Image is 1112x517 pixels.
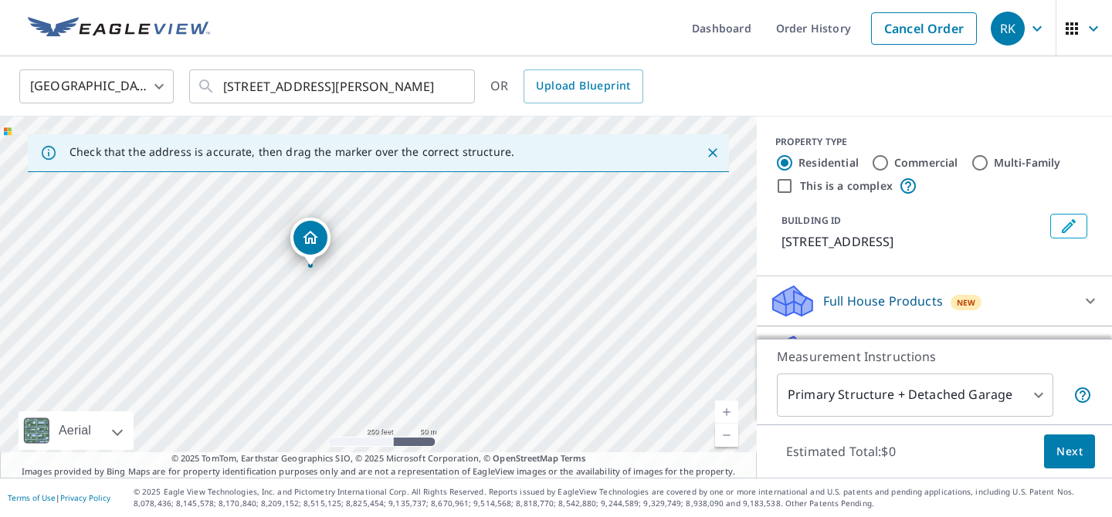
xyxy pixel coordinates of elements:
div: PROPERTY TYPE [775,135,1093,149]
a: Current Level 17, Zoom In [715,400,738,424]
div: Primary Structure + Detached Garage [777,373,1053,417]
label: This is a complex [800,178,893,194]
p: | [8,493,110,502]
button: Next [1044,434,1095,469]
button: Edit building 1 [1050,214,1087,238]
p: [STREET_ADDRESS] [781,232,1044,251]
img: EV Logo [28,17,210,40]
a: Current Level 17, Zoom Out [715,424,738,447]
a: OpenStreetMap [493,452,558,464]
a: Cancel Order [871,12,977,45]
input: Search by address or latitude-longitude [223,65,443,108]
p: BUILDING ID [781,214,841,227]
span: New [957,296,976,309]
div: Roof ProductsNew [769,333,1100,370]
span: © 2025 TomTom, Earthstar Geographics SIO, © 2025 Microsoft Corporation, © [171,452,586,465]
span: Upload Blueprint [536,76,630,96]
div: Aerial [54,411,96,450]
span: Next [1056,442,1083,461]
p: © 2025 Eagle View Technologies, Inc. and Pictometry International Corp. All Rights Reserved. Repo... [134,486,1104,509]
a: Upload Blueprint [524,69,642,103]
a: Privacy Policy [60,492,110,503]
a: Terms [561,452,586,464]
p: Estimated Total: $0 [774,434,908,468]
button: Close [703,143,723,163]
div: Full House ProductsNew [769,282,1100,319]
div: Aerial [19,411,134,450]
div: OR [490,69,643,103]
div: RK [991,12,1025,46]
div: [GEOGRAPHIC_DATA] [19,65,174,108]
span: Your report will include the primary structure and a detached garage if one exists. [1073,386,1092,404]
label: Residential [798,155,859,171]
p: Full House Products [823,292,943,310]
div: Dropped pin, building 1, Residential property, 115 Victory Ln Breckenridge, CO 80424 [290,218,331,265]
p: Check that the address is accurate, then drag the marker over the correct structure. [69,145,514,159]
label: Multi-Family [994,155,1061,171]
p: Measurement Instructions [777,347,1092,366]
label: Commercial [894,155,958,171]
a: Terms of Use [8,492,56,503]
